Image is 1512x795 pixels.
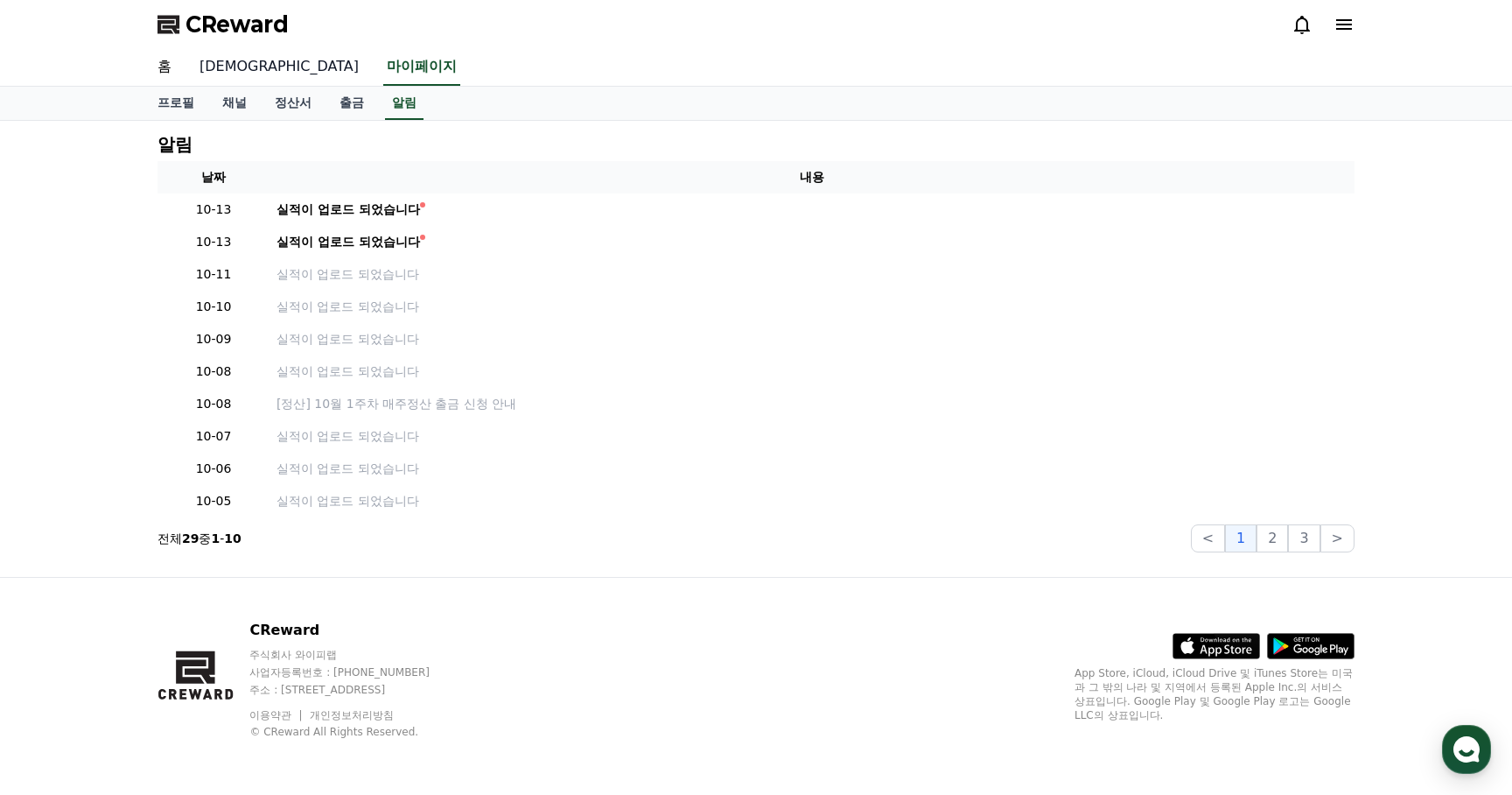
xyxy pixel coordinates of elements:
[385,87,423,120] a: 알림
[1288,524,1319,552] button: 3
[276,265,1347,284] a: 실적이 업로드 되었습니다
[211,531,220,545] strong: 1
[115,555,226,599] a: 대화
[249,665,463,679] p: 사업자등록번호 : [PHONE_NUMBER]
[226,555,336,599] a: 설정
[164,395,262,413] p: 10-08
[261,87,325,120] a: 정산서
[164,330,262,348] p: 10-09
[164,362,262,381] p: 10-08
[157,11,289,39] a: CReward
[1320,524,1354,552] button: >
[157,135,192,154] h4: 알림
[182,531,199,545] strong: 29
[325,87,378,120] a: 출금
[164,265,262,284] p: 10-11
[276,298,1347,316] a: 실적이 업로드 되었습니다
[249,620,463,641] p: CReward
[249,648,463,662] p: 주식회사 와이피랩
[164,492,262,510] p: 10-05
[157,161,269,193] th: 날짜
[276,201,1347,219] a: 실적이 업로드 되었습니다
[269,161,1354,193] th: 내용
[185,49,373,86] a: [DEMOGRAPHIC_DATA]
[276,233,420,251] div: 실적이 업로드 되었습니다
[164,201,262,219] p: 10-13
[383,49,460,86] a: 마이페이지
[143,87,208,120] a: 프로필
[164,460,262,478] p: 10-06
[164,427,262,446] p: 10-07
[164,233,262,251] p: 10-13
[1074,666,1354,722] p: App Store, iCloud, iCloud Drive 및 iTunes Store는 미국과 그 밖의 나라 및 지역에서 등록된 Apple Inc.의 서비스 상표입니다. Goo...
[276,460,1347,478] a: 실적이 업로드 되었습니다
[208,87,261,120] a: 채널
[55,581,66,595] span: 홈
[276,233,1347,251] a: 실적이 업로드 되었습니다
[5,555,115,599] a: 홈
[249,725,463,739] p: © CReward All Rights Reserved.
[270,581,291,595] span: 설정
[1256,524,1288,552] button: 2
[276,427,1347,446] a: 실적이 업로드 되었습니다
[224,531,241,545] strong: 10
[143,49,185,86] a: 홈
[276,395,1347,413] a: [정산] 10월 1주차 매주정산 출금 신청 안내
[160,582,181,596] span: 대화
[1191,524,1225,552] button: <
[276,362,1347,381] a: 실적이 업로드 되었습니다
[310,709,394,721] a: 개인정보처리방침
[157,530,241,547] p: 전체 중 -
[249,683,463,697] p: 주소 : [STREET_ADDRESS]
[185,11,289,39] span: CReward
[276,492,1347,510] a: 실적이 업로드 되었습니다
[249,709,304,721] a: 이용약관
[276,330,1347,348] a: 실적이 업로드 되었습니다
[1225,524,1256,552] button: 1
[276,201,420,219] div: 실적이 업로드 되었습니다
[164,298,262,316] p: 10-10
